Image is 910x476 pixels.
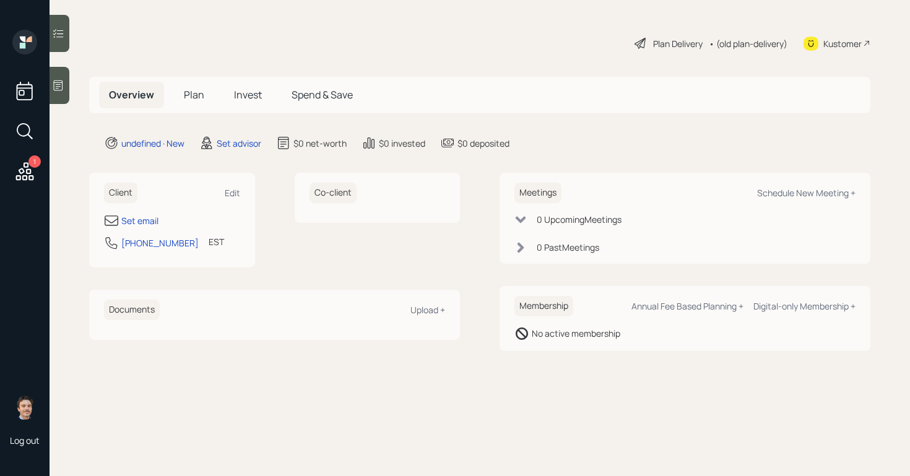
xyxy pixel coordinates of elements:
[293,137,347,150] div: $0 net-worth
[532,327,620,340] div: No active membership
[209,235,224,248] div: EST
[757,187,856,199] div: Schedule New Meeting +
[514,296,573,316] h6: Membership
[709,37,787,50] div: • (old plan-delivery)
[379,137,425,150] div: $0 invested
[217,137,261,150] div: Set advisor
[109,88,154,102] span: Overview
[28,155,41,168] div: 1
[121,236,199,249] div: [PHONE_NUMBER]
[234,88,262,102] span: Invest
[410,304,445,316] div: Upload +
[514,183,561,203] h6: Meetings
[310,183,357,203] h6: Co-client
[537,241,599,254] div: 0 Past Meeting s
[753,300,856,312] div: Digital-only Membership +
[104,300,160,320] h6: Documents
[457,137,509,150] div: $0 deposited
[104,183,137,203] h6: Client
[631,300,743,312] div: Annual Fee Based Planning +
[121,137,184,150] div: undefined · New
[184,88,204,102] span: Plan
[823,37,862,50] div: Kustomer
[653,37,703,50] div: Plan Delivery
[537,213,622,226] div: 0 Upcoming Meeting s
[121,214,158,227] div: Set email
[10,435,40,446] div: Log out
[225,187,240,199] div: Edit
[292,88,353,102] span: Spend & Save
[12,395,37,420] img: robby-grisanti-headshot.png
